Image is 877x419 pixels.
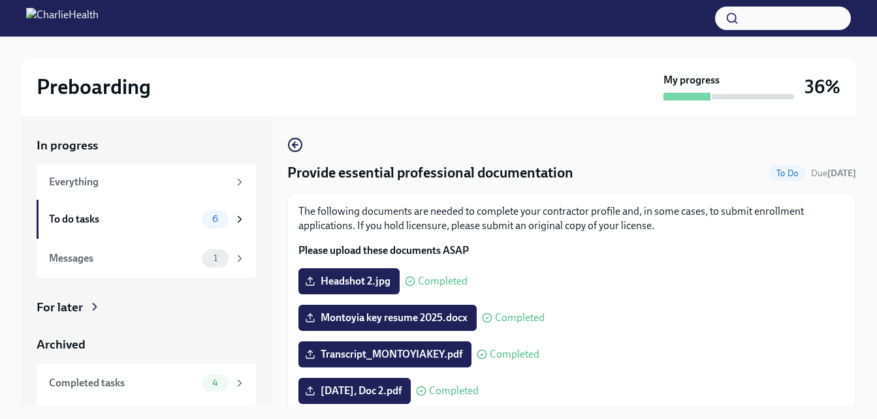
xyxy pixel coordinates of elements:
[49,251,197,266] div: Messages
[298,305,477,331] label: Montoyia key resume 2025.docx
[287,163,573,183] h4: Provide essential professional documentation
[805,75,840,99] h3: 36%
[37,239,256,278] a: Messages1
[298,268,400,294] label: Headshot 2.jpg
[308,275,391,288] span: Headshot 2.jpg
[298,341,471,367] label: Transcript_MONTOYIAKEY.pdf
[204,378,226,388] span: 4
[37,299,256,316] a: For later
[495,313,545,323] span: Completed
[26,8,99,29] img: CharlieHealth
[811,167,856,179] span: October 12th, 2025 08:00
[37,364,256,403] a: Completed tasks4
[49,175,229,189] div: Everything
[308,384,402,397] span: [DATE], Doc 2.pdf
[37,74,151,100] h2: Preboarding
[206,253,225,263] span: 1
[37,336,256,353] a: Archived
[663,73,720,87] strong: My progress
[490,349,539,360] span: Completed
[769,168,806,178] span: To Do
[298,244,469,256] strong: Please upload these documents ASAP
[418,276,468,287] span: Completed
[298,204,845,233] p: The following documents are needed to complete your contractor profile and, in some cases, to sub...
[37,200,256,239] a: To do tasks6
[37,299,83,316] div: For later
[811,168,856,179] span: Due
[298,378,411,404] label: [DATE], Doc 2.pdf
[49,376,197,390] div: Completed tasks
[308,311,468,324] span: Montoyia key resume 2025.docx
[204,214,226,224] span: 6
[37,164,256,200] a: Everything
[429,386,479,396] span: Completed
[37,137,256,154] a: In progress
[49,212,197,226] div: To do tasks
[308,348,462,361] span: Transcript_MONTOYIAKEY.pdf
[827,168,856,179] strong: [DATE]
